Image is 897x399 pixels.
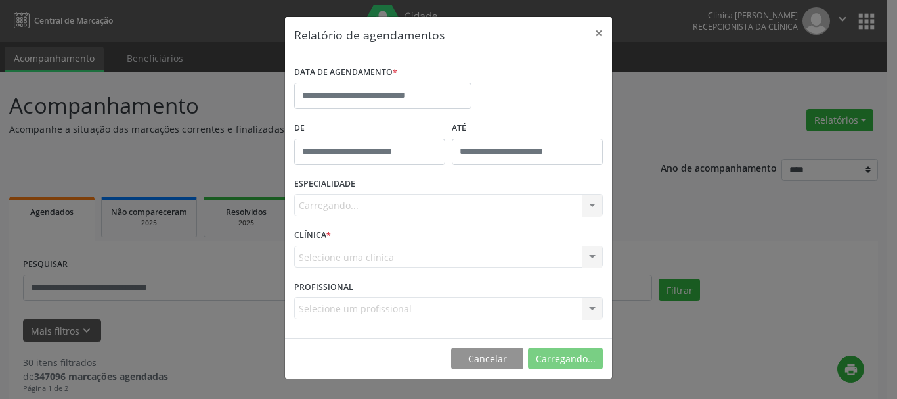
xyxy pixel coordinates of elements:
label: DATA DE AGENDAMENTO [294,62,397,83]
label: De [294,118,445,139]
label: ESPECIALIDADE [294,174,355,195]
button: Close [586,17,612,49]
label: ATÉ [452,118,603,139]
button: Carregando... [528,348,603,370]
label: PROFISSIONAL [294,277,353,297]
h5: Relatório de agendamentos [294,26,445,43]
label: CLÍNICA [294,225,331,246]
button: Cancelar [451,348,523,370]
